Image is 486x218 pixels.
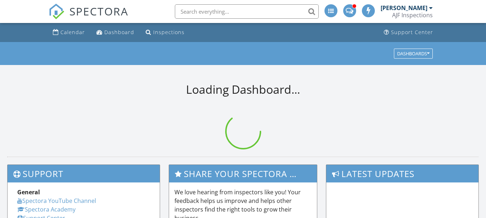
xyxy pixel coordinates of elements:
[17,205,76,213] a: Spectora Academy
[381,26,436,39] a: Support Center
[17,188,40,196] strong: General
[60,29,85,36] div: Calendar
[392,11,433,19] div: AJF Inspections
[394,48,433,59] button: Dashboards
[17,197,96,205] a: Spectora YouTube Channel
[49,10,128,25] a: SPECTORA
[326,165,478,182] h3: Latest Updates
[143,26,187,39] a: Inspections
[50,26,88,39] a: Calendar
[169,165,317,182] h3: Share Your Spectora Experience
[153,29,185,36] div: Inspections
[397,51,430,56] div: Dashboards
[104,29,134,36] div: Dashboard
[94,26,137,39] a: Dashboard
[175,4,319,19] input: Search everything...
[391,29,433,36] div: Support Center
[8,165,160,182] h3: Support
[69,4,128,19] span: SPECTORA
[381,4,427,11] div: [PERSON_NAME]
[49,4,64,19] img: The Best Home Inspection Software - Spectora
